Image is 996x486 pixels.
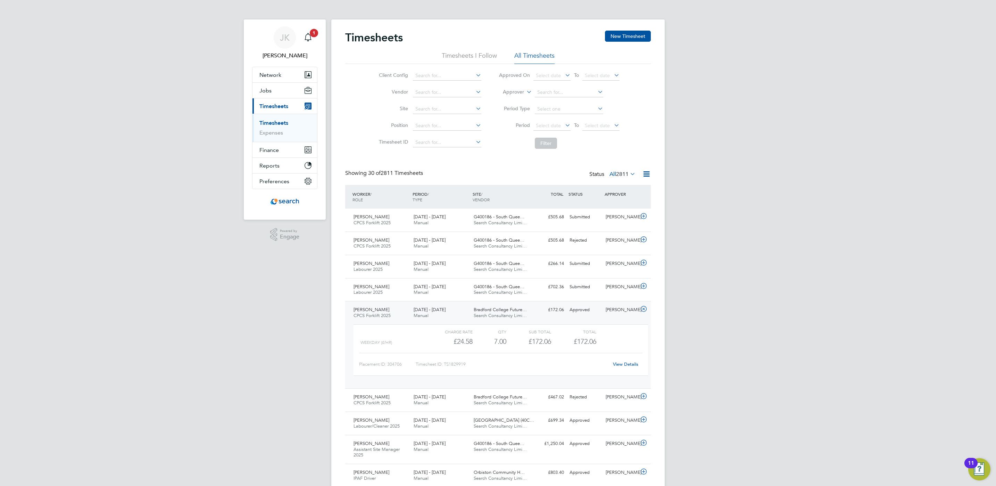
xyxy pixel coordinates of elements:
[280,234,299,240] span: Engage
[514,51,555,64] li: All Timesheets
[351,188,411,206] div: WORKER
[259,103,288,110] span: Timesheets
[259,129,283,136] a: Expenses
[414,214,446,220] span: [DATE] - [DATE]
[414,220,429,226] span: Manual
[603,438,639,449] div: [PERSON_NAME]
[368,170,381,177] span: 30 of
[428,336,473,347] div: £24.58
[531,415,567,426] div: £699.34
[259,72,281,78] span: Network
[474,307,527,313] span: Bradford College Future…
[531,391,567,403] div: £467.02
[377,105,408,112] label: Site
[603,235,639,246] div: [PERSON_NAME]
[354,289,383,295] span: Labourer 2025
[585,122,610,129] span: Select date
[359,359,416,370] div: Placement ID: 304706
[572,71,581,80] span: To
[603,467,639,478] div: [PERSON_NAME]
[474,266,527,272] span: Search Consultancy Limi…
[413,138,481,147] input: Search for...
[603,304,639,316] div: [PERSON_NAME]
[567,211,603,223] div: Submitted
[603,188,639,200] div: APPROVER
[481,191,482,197] span: /
[414,469,446,475] span: [DATE] - [DATE]
[416,359,608,370] div: Timesheet ID: TS1829919
[603,258,639,269] div: [PERSON_NAME]
[354,417,389,423] span: [PERSON_NAME]
[252,98,317,114] button: Timesheets
[473,327,506,336] div: QTY
[567,235,603,246] div: Rejected
[252,142,317,157] button: Finance
[354,400,391,406] span: CPCS Forklift 2025
[567,467,603,478] div: Approved
[259,162,280,169] span: Reports
[280,33,290,42] span: JK
[567,438,603,449] div: Approved
[968,458,990,480] button: Open Resource Center, 11 new notifications
[414,440,446,446] span: [DATE] - [DATE]
[499,122,530,128] label: Period
[474,394,527,400] span: Bradford College Future…
[428,327,473,336] div: Charge rate
[414,394,446,400] span: [DATE] - [DATE]
[252,196,317,207] a: Go to home page
[536,122,561,129] span: Select date
[473,197,490,202] span: VENDOR
[411,188,471,206] div: PERIOD
[252,51,317,60] span: Joe Kynaston
[474,214,524,220] span: G400186 - South Quee…
[567,281,603,293] div: Submitted
[354,469,389,475] span: [PERSON_NAME]
[536,72,561,79] span: Select date
[252,173,317,189] button: Preferences
[252,67,317,82] button: Network
[414,237,446,243] span: [DATE] - [DATE]
[414,475,429,481] span: Manual
[413,121,481,131] input: Search for...
[572,121,581,130] span: To
[414,243,429,249] span: Manual
[244,19,326,220] nav: Main navigation
[428,191,429,197] span: /
[567,391,603,403] div: Rejected
[473,336,506,347] div: 7.00
[354,475,376,481] span: IPAF Driver
[471,188,531,206] div: SITE
[354,394,389,400] span: [PERSON_NAME]
[531,235,567,246] div: £505.68
[603,211,639,223] div: [PERSON_NAME]
[413,88,481,97] input: Search for...
[603,415,639,426] div: [PERSON_NAME]
[567,415,603,426] div: Approved
[474,469,525,475] span: Orbiston Community H…
[474,237,524,243] span: G400186 - South Quee…
[474,417,534,423] span: [GEOGRAPHIC_DATA] (40C…
[252,26,317,60] a: JK[PERSON_NAME]
[270,228,300,241] a: Powered byEngage
[531,304,567,316] div: £172.06
[474,313,527,318] span: Search Consultancy Limi…
[413,197,422,202] span: TYPE
[360,340,392,345] span: WEEKDAY (£/HR)
[414,423,429,429] span: Manual
[352,197,363,202] span: ROLE
[474,284,524,290] span: G400186 - South Quee…
[413,71,481,81] input: Search for...
[414,284,446,290] span: [DATE] - [DATE]
[414,446,429,452] span: Manual
[551,191,563,197] span: TOTAL
[414,307,446,313] span: [DATE] - [DATE]
[354,446,400,458] span: Assistant Site Manager 2025
[354,243,391,249] span: CPCS Forklift 2025
[301,26,315,49] a: 1
[280,228,299,234] span: Powered by
[567,258,603,269] div: Submitted
[377,89,408,95] label: Vendor
[589,170,637,179] div: Status
[414,400,429,406] span: Manual
[252,83,317,98] button: Jobs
